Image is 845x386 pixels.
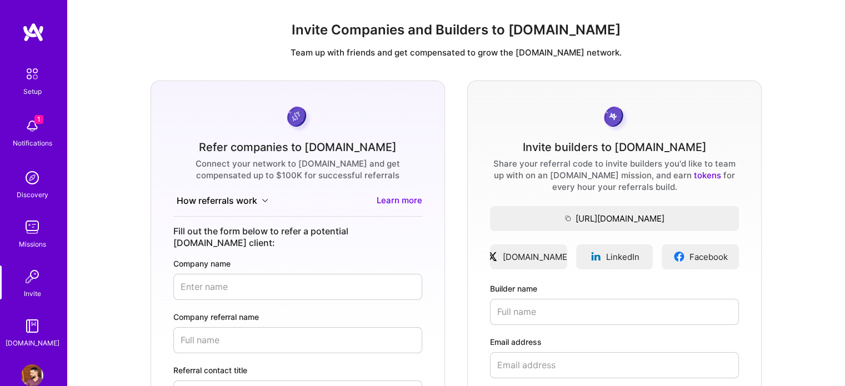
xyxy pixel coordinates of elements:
a: [DOMAIN_NAME] [490,244,567,269]
label: Email address [490,336,739,348]
img: discovery [21,167,43,189]
input: Email address [490,352,739,378]
img: linkedinLogo [590,251,602,262]
span: 1 [34,115,43,124]
span: [URL][DOMAIN_NAME] [490,213,739,224]
div: Refer companies to [DOMAIN_NAME] [199,142,397,153]
label: Referral contact title [173,364,422,376]
img: guide book [21,315,43,337]
div: Notifications [13,137,52,149]
img: setup [21,62,44,86]
input: Full name [173,327,422,353]
img: facebookLogo [673,251,685,262]
div: Invite builders to [DOMAIN_NAME] [523,142,707,153]
label: Company referral name [173,311,422,323]
div: [DOMAIN_NAME] [6,337,59,349]
input: Full name [490,299,739,325]
div: Missions [19,238,46,250]
a: Facebook [662,244,739,269]
img: logo [22,22,44,42]
img: bell [21,115,43,137]
div: Fill out the form below to refer a potential [DOMAIN_NAME] client: [173,225,422,249]
img: grayCoin [600,103,629,133]
div: Setup [23,86,42,97]
span: Facebook [689,251,728,263]
label: Builder name [490,283,739,294]
a: Learn more [377,194,422,207]
div: Connect your network to [DOMAIN_NAME] and get compensated up to $100K for successful referrals [173,158,422,181]
h1: Invite Companies and Builders to [DOMAIN_NAME] [76,22,836,38]
div: Share your referral code to invite builders you'd like to team up with on an [DOMAIN_NAME] missio... [490,158,739,193]
input: Enter name [173,274,422,300]
button: How referrals work [173,194,272,207]
span: [DOMAIN_NAME] [503,251,570,263]
img: Invite [21,265,43,288]
button: [URL][DOMAIN_NAME] [490,206,739,231]
img: teamwork [21,216,43,238]
div: Discovery [17,189,48,200]
p: Team up with friends and get compensated to grow the [DOMAIN_NAME] network. [76,47,836,58]
a: LinkedIn [576,244,653,269]
a: tokens [694,170,721,181]
label: Company name [173,258,422,269]
img: xLogo [487,251,498,262]
div: Invite [24,288,41,299]
span: LinkedIn [606,251,639,263]
img: purpleCoin [283,103,312,133]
